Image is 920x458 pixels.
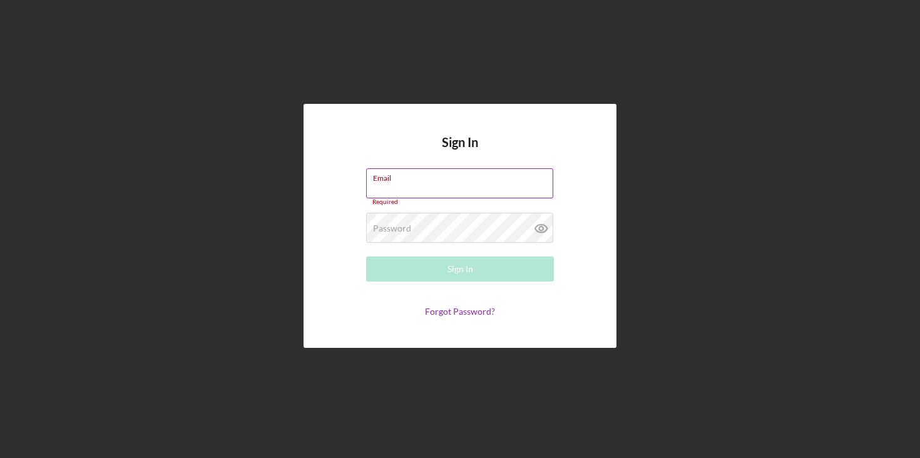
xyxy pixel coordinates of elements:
h4: Sign In [442,135,478,168]
label: Password [373,223,411,233]
label: Email [373,169,553,183]
button: Sign In [366,257,554,282]
div: Required [366,198,554,206]
a: Forgot Password? [425,306,495,317]
div: Sign In [447,257,473,282]
keeper-lock: Open Keeper Popup [536,176,551,191]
